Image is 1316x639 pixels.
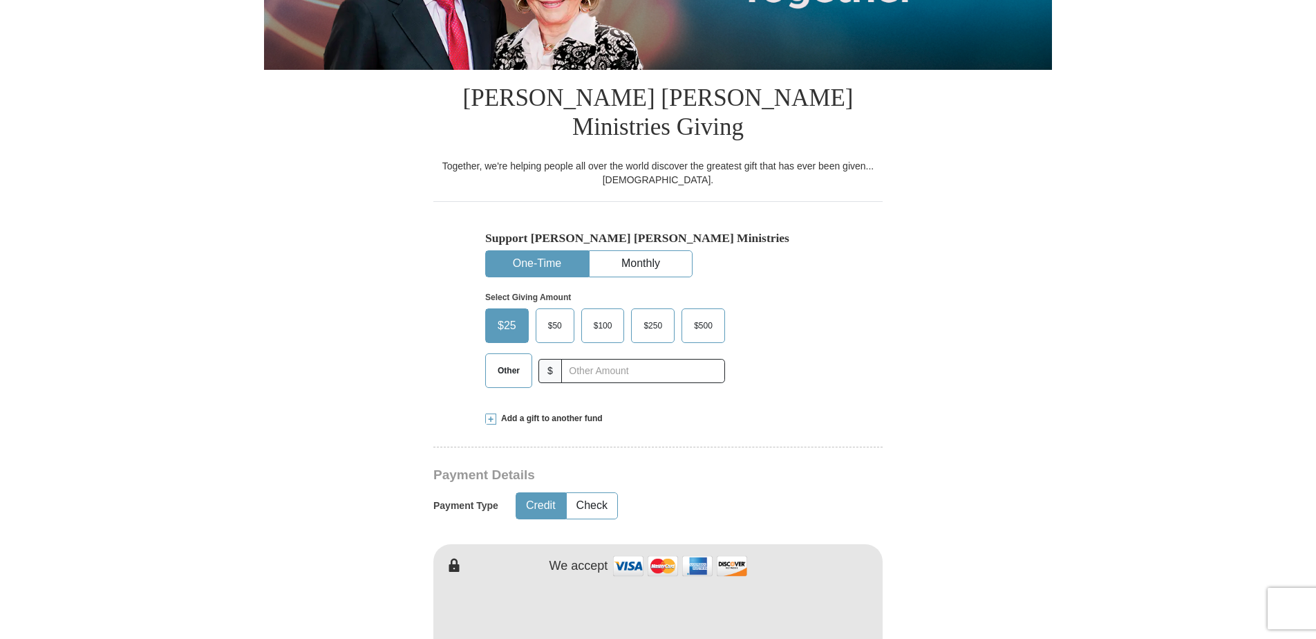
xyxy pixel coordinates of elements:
[491,315,523,336] span: $25
[590,251,692,277] button: Monthly
[587,315,619,336] span: $100
[433,500,498,512] h5: Payment Type
[561,359,725,383] input: Other Amount
[611,551,749,581] img: credit cards accepted
[549,559,608,574] h4: We accept
[496,413,603,425] span: Add a gift to another fund
[486,251,588,277] button: One-Time
[433,159,883,187] div: Together, we're helping people all over the world discover the greatest gift that has ever been g...
[491,360,527,381] span: Other
[516,493,565,519] button: Credit
[637,315,669,336] span: $250
[541,315,569,336] span: $50
[567,493,617,519] button: Check
[687,315,720,336] span: $500
[485,293,571,302] strong: Select Giving Amount
[433,70,883,159] h1: [PERSON_NAME] [PERSON_NAME] Ministries Giving
[433,467,786,483] h3: Payment Details
[538,359,562,383] span: $
[485,231,831,246] h5: Support [PERSON_NAME] [PERSON_NAME] Ministries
